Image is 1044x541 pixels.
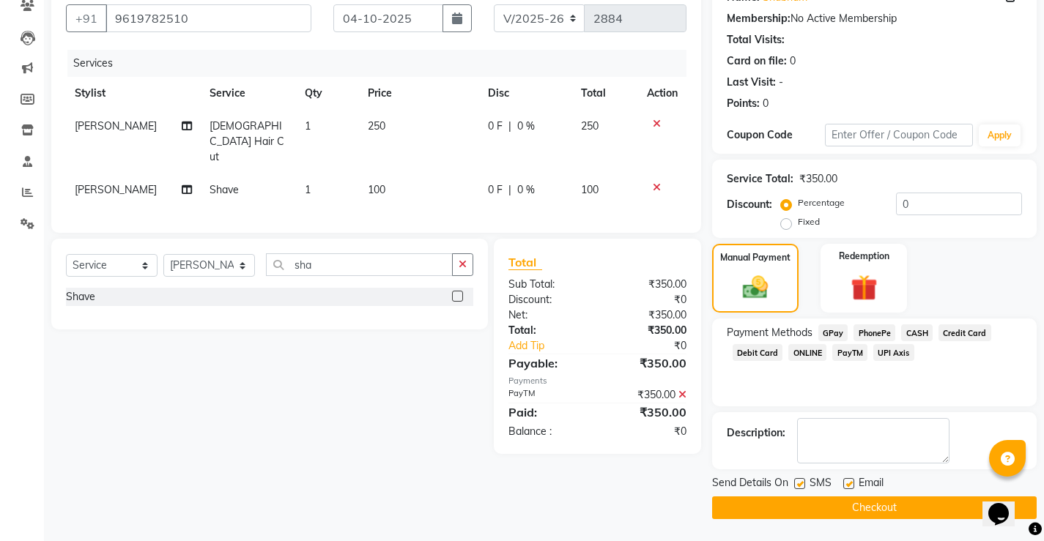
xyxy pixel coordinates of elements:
[105,4,311,32] input: Search by Name/Mobile/Email/Code
[597,307,697,323] div: ₹350.00
[597,292,697,307] div: ₹0
[517,182,535,198] span: 0 %
[497,307,597,323] div: Net:
[581,183,599,196] span: 100
[763,96,769,111] div: 0
[859,475,884,493] span: Email
[497,387,597,403] div: PayTM
[854,324,895,341] span: PhonePe
[66,289,95,305] div: Shave
[614,338,697,354] div: ₹0
[712,475,788,493] span: Send Details On
[597,323,697,338] div: ₹350.00
[597,354,697,372] div: ₹350.00
[497,323,597,338] div: Total:
[508,375,686,387] div: Payments
[979,124,1021,146] button: Apply
[727,127,825,143] div: Coupon Code
[517,119,535,134] span: 0 %
[788,344,826,361] span: ONLINE
[296,77,360,110] th: Qty
[66,77,201,110] th: Stylist
[733,344,783,361] span: Debit Card
[508,255,542,270] span: Total
[497,424,597,439] div: Balance :
[508,119,511,134] span: |
[201,77,296,110] th: Service
[832,344,867,361] span: PayTM
[497,292,597,307] div: Discount:
[210,183,239,196] span: Shave
[798,196,845,209] label: Percentage
[488,119,503,134] span: 0 F
[497,354,597,372] div: Payable:
[873,344,914,361] span: UPI Axis
[497,277,597,292] div: Sub Total:
[66,4,107,32] button: +91
[790,53,796,69] div: 0
[727,53,787,69] div: Card on file:
[597,387,697,403] div: ₹350.00
[825,124,973,146] input: Enter Offer / Coupon Code
[727,171,793,187] div: Service Total:
[843,272,886,305] img: _gift.svg
[720,251,791,264] label: Manual Payment
[581,119,599,133] span: 250
[901,324,933,341] span: CASH
[727,197,772,212] div: Discount:
[305,119,311,133] span: 1
[727,96,760,111] div: Points:
[638,77,686,110] th: Action
[368,183,385,196] span: 100
[305,183,311,196] span: 1
[75,183,157,196] span: [PERSON_NAME]
[727,325,812,340] span: Payment Methods
[508,182,511,198] span: |
[266,253,453,276] input: Search or Scan
[799,171,837,187] div: ₹350.00
[75,119,157,133] span: [PERSON_NAME]
[727,32,785,48] div: Total Visits:
[727,425,785,441] div: Description:
[939,324,991,341] span: Credit Card
[597,277,697,292] div: ₹350.00
[368,119,385,133] span: 250
[210,119,284,163] span: [DEMOGRAPHIC_DATA] Hair Cut
[597,403,697,421] div: ₹350.00
[727,75,776,90] div: Last Visit:
[572,77,637,110] th: Total
[727,11,791,26] div: Membership:
[67,50,697,77] div: Services
[488,182,503,198] span: 0 F
[497,338,614,354] a: Add Tip
[497,403,597,421] div: Paid:
[712,496,1037,519] button: Checkout
[779,75,783,90] div: -
[818,324,848,341] span: GPay
[735,273,776,302] img: _cash.svg
[359,77,478,110] th: Price
[727,11,1022,26] div: No Active Membership
[982,482,1029,526] iframe: chat widget
[479,77,573,110] th: Disc
[798,215,820,228] label: Fixed
[839,250,889,263] label: Redemption
[810,475,832,493] span: SMS
[597,424,697,439] div: ₹0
